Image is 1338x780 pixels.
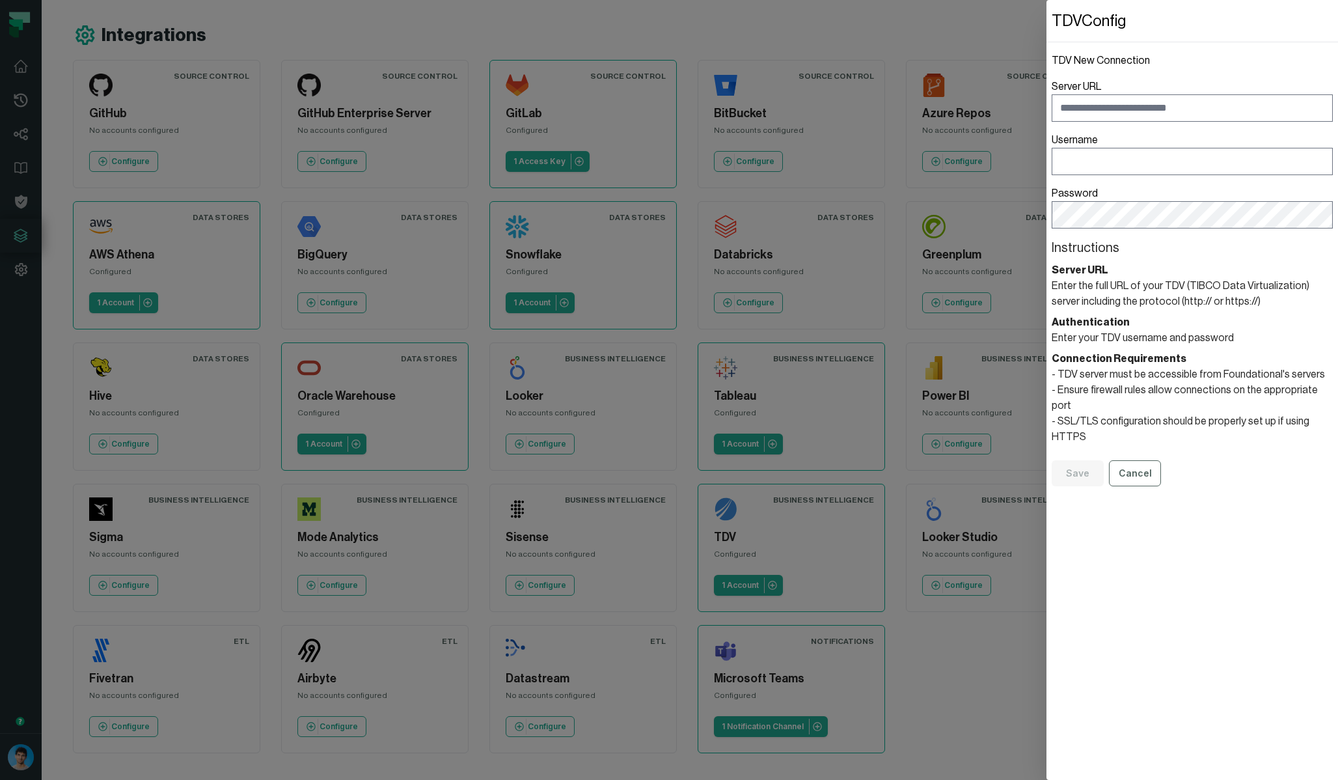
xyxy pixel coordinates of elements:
section: Enter the full URL of your TDV (TIBCO Data Virtualization) server including the protocol (http://... [1052,262,1333,309]
h1: TDV New Connection [1052,53,1333,68]
header: Server URL [1052,262,1333,278]
input: Username [1052,148,1333,175]
label: Username [1052,132,1333,175]
section: Enter your TDV username and password [1052,314,1333,346]
input: Password [1052,201,1333,229]
section: - TDV server must be accessible from Foundational's servers - Ensure firewall rules allow connect... [1052,351,1333,445]
button: Save [1052,460,1104,486]
button: Cancel [1109,460,1161,486]
input: Server URL [1052,94,1333,122]
label: Password [1052,186,1333,229]
header: Instructions [1052,239,1333,257]
label: Server URL [1052,79,1333,122]
header: Authentication [1052,314,1333,330]
header: Connection Requirements [1052,351,1333,367]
